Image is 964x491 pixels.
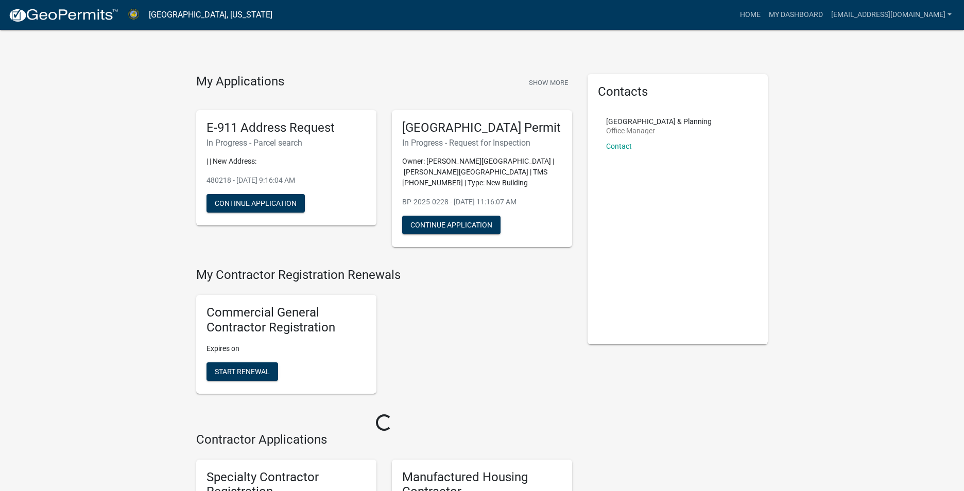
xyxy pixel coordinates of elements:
[206,194,305,213] button: Continue Application
[196,268,572,283] h4: My Contractor Registration Renewals
[196,74,284,90] h4: My Applications
[206,175,366,186] p: 480218 - [DATE] 9:16:04 AM
[127,8,141,22] img: Abbeville County, South Carolina
[606,142,632,150] a: Contact
[765,5,827,25] a: My Dashboard
[206,343,366,354] p: Expires on
[402,138,562,148] h6: In Progress - Request for Inspection
[402,216,501,234] button: Continue Application
[206,362,278,381] button: Start Renewal
[606,127,712,134] p: Office Manager
[402,197,562,207] p: BP-2025-0228 - [DATE] 11:16:07 AM
[827,5,956,25] a: [EMAIL_ADDRESS][DOMAIN_NAME]
[402,120,562,135] h5: [GEOGRAPHIC_DATA] Permit
[196,268,572,401] wm-registration-list-section: My Contractor Registration Renewals
[525,74,572,91] button: Show More
[196,432,572,447] h4: Contractor Applications
[206,156,366,167] p: | | New Address:
[402,156,562,188] p: Owner: [PERSON_NAME][GEOGRAPHIC_DATA] | [PERSON_NAME][GEOGRAPHIC_DATA] | TMS [PHONE_NUMBER] | Typ...
[736,5,765,25] a: Home
[206,120,366,135] h5: E-911 Address Request
[215,367,270,375] span: Start Renewal
[606,118,712,125] p: [GEOGRAPHIC_DATA] & Planning
[206,138,366,148] h6: In Progress - Parcel search
[598,84,758,99] h5: Contacts
[206,305,366,335] h5: Commercial General Contractor Registration
[149,6,272,24] a: [GEOGRAPHIC_DATA], [US_STATE]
